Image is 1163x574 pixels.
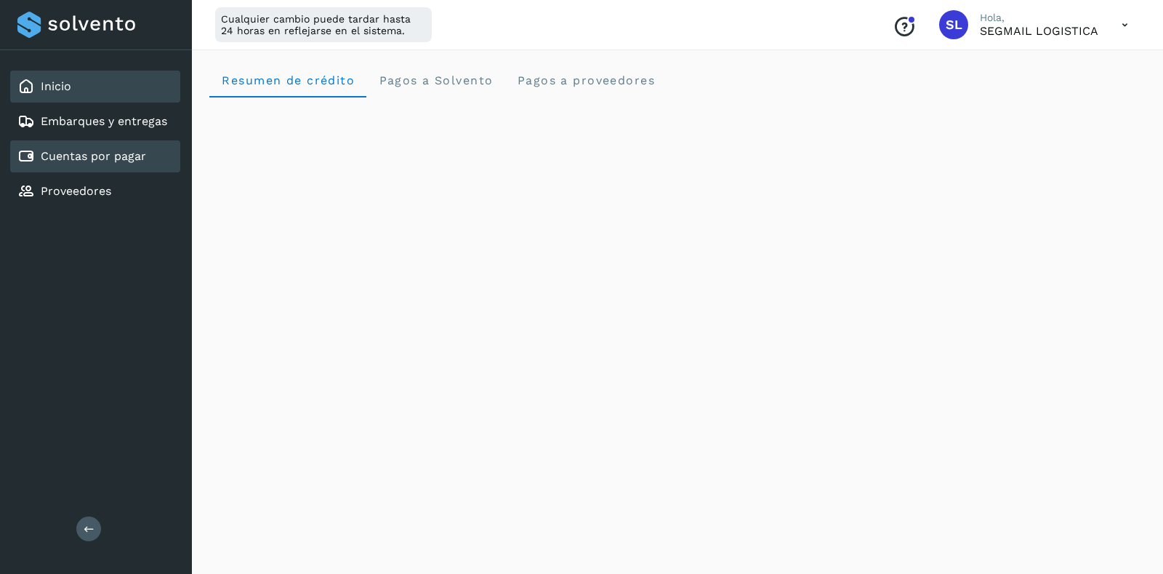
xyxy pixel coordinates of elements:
a: Cuentas por pagar [41,149,146,163]
div: Inicio [10,71,180,103]
span: Pagos a Solvento [378,73,493,87]
a: Embarques y entregas [41,114,167,128]
div: Cualquier cambio puede tardar hasta 24 horas en reflejarse en el sistema. [215,7,432,42]
p: Hola, [980,12,1098,24]
div: Cuentas por pagar [10,140,180,172]
span: Pagos a proveedores [516,73,655,87]
span: Resumen de crédito [221,73,355,87]
a: Inicio [41,79,71,93]
div: Embarques y entregas [10,105,180,137]
a: Proveedores [41,184,111,198]
div: Proveedores [10,175,180,207]
p: SEGMAIL LOGISTICA [980,24,1098,38]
